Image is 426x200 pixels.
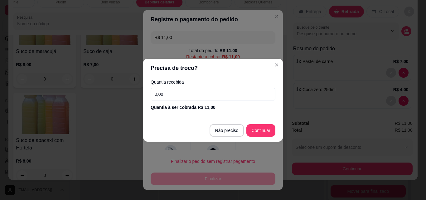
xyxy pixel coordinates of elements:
[151,80,275,84] label: Quantia recebida
[151,104,275,110] div: Quantia à ser cobrada R$ 11,00
[272,60,282,70] button: Close
[246,124,275,137] button: Continuar
[143,59,283,77] header: Precisa de troco?
[210,124,244,137] button: Não preciso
